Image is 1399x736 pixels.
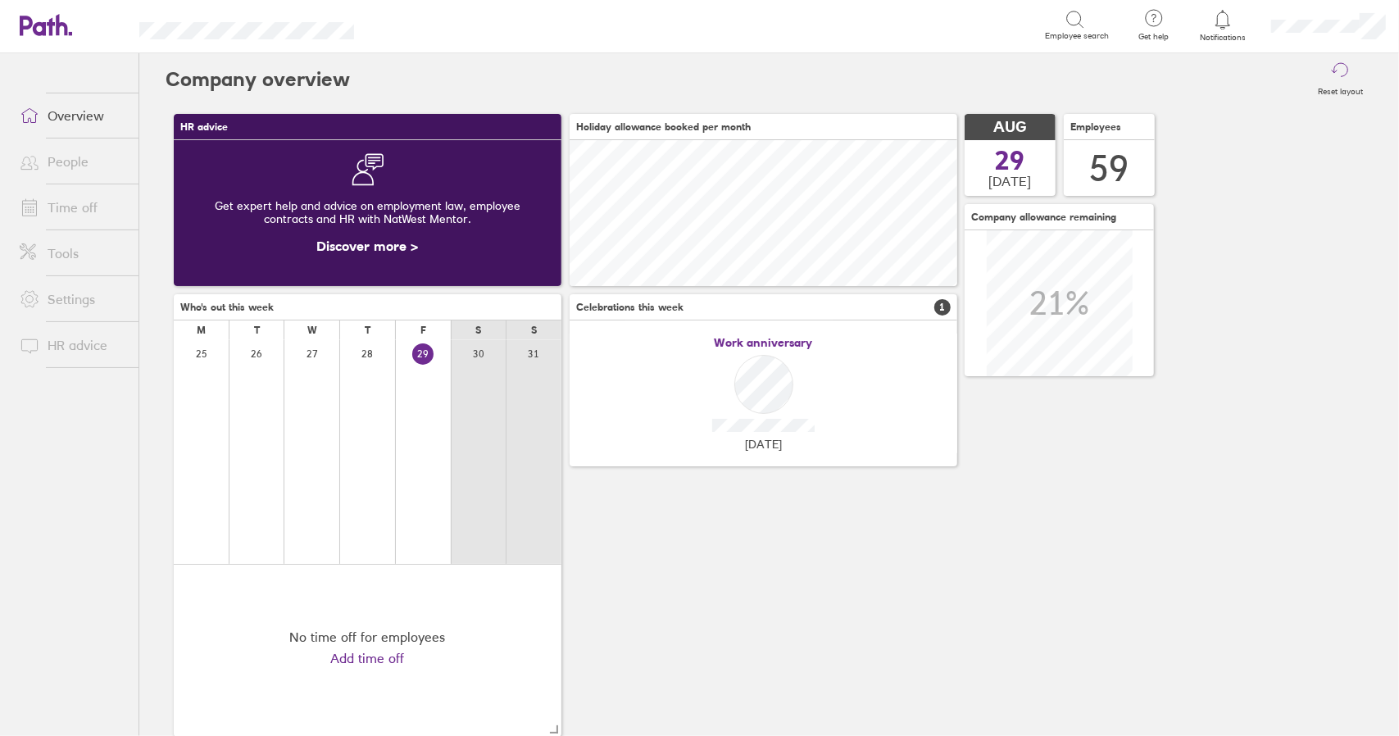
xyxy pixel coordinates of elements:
div: M [197,325,206,336]
span: Who's out this week [180,302,274,313]
div: F [420,325,426,336]
span: [DATE] [989,174,1032,189]
a: Notifications [1197,8,1250,43]
div: Get expert help and advice on employment law, employee contracts and HR with NatWest Mentor. [187,186,548,239]
a: Discover more > [317,238,419,254]
div: W [307,325,317,336]
span: Employee search [1045,31,1109,41]
div: 59 [1090,148,1129,189]
div: Search [398,17,440,32]
button: Reset layout [1308,53,1373,106]
a: Settings [7,283,139,316]
span: Work anniversary [715,336,813,349]
span: Company allowance remaining [971,211,1116,223]
span: [DATE] [745,438,782,451]
span: HR advice [180,121,228,133]
label: Reset layout [1308,82,1373,97]
div: S [531,325,537,336]
span: Notifications [1197,33,1250,43]
h2: Company overview [166,53,350,106]
a: People [7,145,139,178]
div: No time off for employees [290,629,446,644]
span: Employees [1070,121,1121,133]
span: 29 [996,148,1025,174]
span: 1 [934,299,951,316]
a: HR advice [7,329,139,361]
a: Time off [7,191,139,224]
span: Get help [1127,32,1180,42]
div: T [254,325,260,336]
span: AUG [994,119,1027,136]
a: Tools [7,237,139,270]
div: S [475,325,481,336]
a: Overview [7,99,139,132]
a: Add time off [331,651,405,666]
div: T [365,325,370,336]
span: Celebrations this week [576,302,684,313]
span: Holiday allowance booked per month [576,121,751,133]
